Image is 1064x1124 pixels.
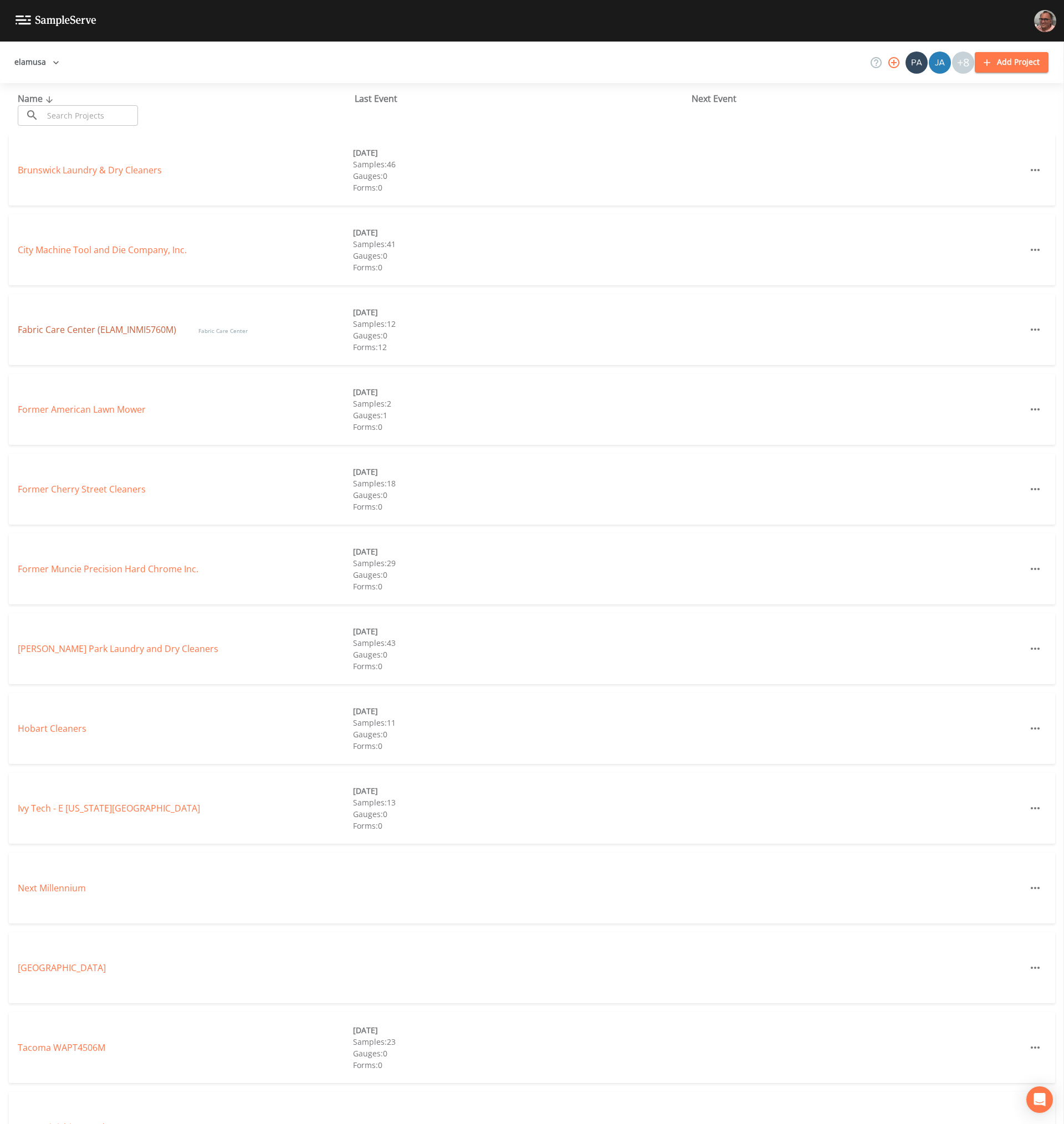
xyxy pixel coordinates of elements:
[353,330,688,341] div: Gauges: 0
[43,105,138,126] input: Search Projects
[353,398,688,409] div: Samples: 2
[353,557,688,569] div: Samples: 29
[353,182,688,193] div: Forms: 0
[975,52,1048,73] button: Add Project
[10,52,64,73] button: elamusa
[353,785,688,797] div: [DATE]
[18,324,176,336] a: Fabric Care Center (ELAM_INMI5760M)
[353,569,688,581] div: Gauges: 0
[353,386,688,398] div: [DATE]
[353,306,688,318] div: [DATE]
[353,728,688,740] div: Gauges: 0
[692,92,1029,105] div: Next Event
[353,717,688,728] div: Samples: 11
[929,52,951,74] img: de60428fbf029cf3ba8fe1992fc15c16
[18,882,86,894] a: Next Millennium
[906,52,928,74] img: 642d39ac0e0127a36d8cdbc932160316
[353,227,688,238] div: [DATE]
[353,501,688,512] div: Forms: 0
[353,625,688,637] div: [DATE]
[353,158,688,170] div: Samples: 46
[353,170,688,182] div: Gauges: 0
[18,643,218,655] a: [PERSON_NAME] Park Laundry and Dry Cleaners
[353,250,688,261] div: Gauges: 0
[1026,1086,1053,1113] div: Open Intercom Messenger
[353,1059,688,1071] div: Forms: 0
[353,649,688,660] div: Gauges: 0
[353,820,688,832] div: Forms: 0
[353,705,688,717] div: [DATE]
[353,808,688,820] div: Gauges: 0
[353,147,688,158] div: [DATE]
[18,164,162,176] a: Brunswick Laundry & Dry Cleaners
[353,261,688,273] div: Forms: 0
[353,478,688,489] div: Samples: 18
[353,318,688,330] div: Samples: 12
[18,962,106,974] a: [GEOGRAPHIC_DATA]
[353,466,688,478] div: [DATE]
[198,327,248,335] span: Fabric Care Center
[18,722,86,735] a: Hobart Cleaners
[353,341,688,353] div: Forms: 12
[353,637,688,649] div: Samples: 43
[905,52,928,74] div: Patrick Caulfield
[18,403,146,415] a: Former American Lawn Mower
[353,797,688,808] div: Samples: 13
[353,1024,688,1036] div: [DATE]
[353,1036,688,1048] div: Samples: 23
[353,489,688,501] div: Gauges: 0
[353,1048,688,1059] div: Gauges: 0
[353,421,688,433] div: Forms: 0
[18,1041,105,1054] a: Tacoma WAPT4506M
[353,238,688,250] div: Samples: 41
[353,581,688,592] div: Forms: 0
[1034,10,1056,32] img: e2d790fa78825a4bb76dcb6ab311d44c
[18,802,200,814] a: Ivy Tech - E [US_STATE][GEOGRAPHIC_DATA]
[952,52,974,74] div: +8
[355,92,692,105] div: Last Event
[353,660,688,672] div: Forms: 0
[18,563,198,575] a: Former Muncie Precision Hard Chrome Inc.
[18,93,56,105] span: Name
[18,483,146,495] a: Former Cherry Street Cleaners
[928,52,952,74] div: James Patrick Hogan
[353,546,688,557] div: [DATE]
[353,740,688,752] div: Forms: 0
[353,409,688,421] div: Gauges: 1
[18,244,187,256] a: City Machine Tool and Die Company, Inc.
[16,16,96,26] img: logo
